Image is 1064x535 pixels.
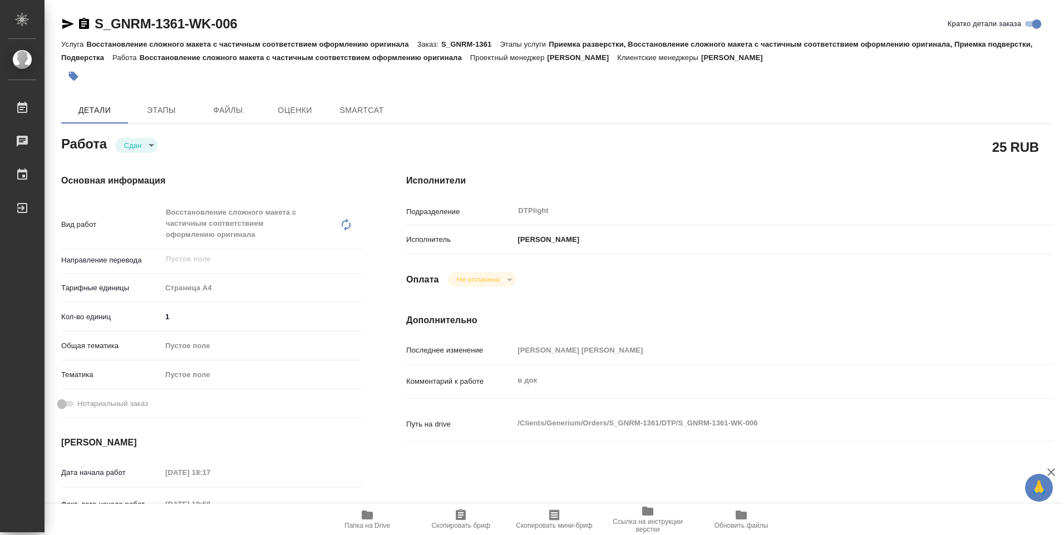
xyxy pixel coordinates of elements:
[514,414,998,433] textarea: /Clients/Generium/Orders/S_GNRM-1361/DTP/S_GNRM-1361-WK-006
[406,234,514,245] p: Исполнитель
[454,275,503,284] button: Не оплачена
[470,53,547,62] p: Проектный менеджер
[61,340,161,351] p: Общая тематика
[344,522,390,529] span: Папка на Drive
[161,496,259,512] input: Пустое поле
[608,518,688,533] span: Ссылка на инструкции верстки
[61,64,86,88] button: Добавить тэг
[406,206,514,217] p: Подразделение
[161,309,362,325] input: ✎ Введи что-нибудь
[1029,476,1048,499] span: 🙏
[1025,474,1053,502] button: 🙏
[617,53,701,62] p: Клиентские менеджеры
[61,255,161,266] p: Направление перевода
[165,340,348,351] div: Пустое поле
[715,522,769,529] span: Обновить файлы
[161,464,259,480] input: Пустое поле
[61,467,161,478] p: Дата начала работ
[115,138,158,153] div: Сдан
[61,174,362,187] h4: Основная информация
[161,279,362,298] div: Страница А4
[948,18,1021,29] span: Кратко детали заказа
[165,252,336,266] input: Пустое поле
[161,336,362,355] div: Пустое поле
[61,499,161,510] p: Факт. дата начала работ
[508,504,601,535] button: Скопировать мини-бриф
[95,16,237,31] a: S_GNRM-1361-WK-006
[701,53,771,62] p: [PERSON_NAME]
[201,103,255,117] span: Файлы
[514,342,998,358] input: Пустое поле
[441,40,500,48] p: S_GNRM-1361
[406,273,439,286] h4: Оплата
[61,133,107,153] h2: Работа
[161,365,362,384] div: Пустое поле
[61,436,362,449] h4: [PERSON_NAME]
[448,272,516,287] div: Сдан
[61,311,161,323] p: Кол-во единиц
[61,369,161,380] p: Тематика
[121,141,145,150] button: Сдан
[547,53,617,62] p: [PERSON_NAME]
[77,398,148,409] span: Нотариальный заказ
[135,103,188,117] span: Этапы
[406,174,1052,187] h4: Исполнители
[112,53,140,62] p: Работа
[61,219,161,230] p: Вид работ
[68,103,121,117] span: Детали
[268,103,322,117] span: Оценки
[165,369,348,380] div: Пустое поле
[514,371,998,390] textarea: в док
[335,103,388,117] span: SmartCat
[61,40,86,48] p: Услуга
[414,504,508,535] button: Скопировать бриф
[77,17,91,31] button: Скопировать ссылку
[61,17,75,31] button: Скопировать ссылку для ЯМессенджера
[406,376,514,387] p: Комментарий к работе
[406,314,1052,327] h4: Дополнительно
[431,522,490,529] span: Скопировать бриф
[61,283,161,294] p: Тарифные единицы
[140,53,470,62] p: Восстановление сложного макета с частичным соответствием оформлению оригинала
[406,419,514,430] p: Путь на drive
[86,40,417,48] p: Восстановление сложного макета с частичным соответствием оформлению оригинала
[694,504,788,535] button: Обновить файлы
[500,40,549,48] p: Этапы услуги
[601,504,694,535] button: Ссылка на инструкции верстки
[417,40,441,48] p: Заказ:
[514,234,579,245] p: [PERSON_NAME]
[321,504,414,535] button: Папка на Drive
[406,345,514,356] p: Последнее изменение
[516,522,592,529] span: Скопировать мини-бриф
[992,137,1039,156] h2: 25 RUB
